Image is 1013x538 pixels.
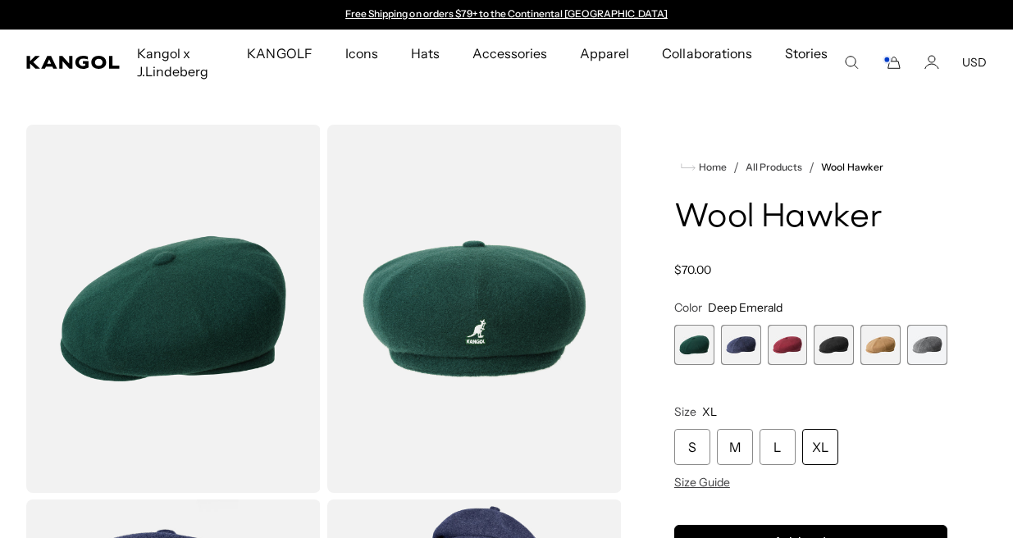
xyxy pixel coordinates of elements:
div: 1 of 2 [338,8,676,21]
img: color-deep-emerald [327,125,622,493]
span: Size [674,404,696,419]
slideshow-component: Announcement bar [338,8,676,21]
div: 1 of 6 [674,325,714,365]
div: 5 of 6 [860,325,901,365]
li: / [727,157,739,177]
a: Hats [395,30,456,77]
a: Stories [769,30,844,95]
button: Cart [882,55,901,70]
span: Apparel [580,30,629,77]
a: Apparel [564,30,646,77]
span: Collaborations [662,30,751,77]
div: 6 of 6 [907,325,947,365]
span: Stories [785,30,828,95]
span: Hats [411,30,440,77]
span: Size Guide [674,475,730,490]
h1: Wool Hawker [674,200,947,236]
label: Deep Emerald [674,325,714,365]
a: Account [924,55,939,70]
span: Deep Emerald [708,300,783,315]
a: Free Shipping on orders $79+ to the Continental [GEOGRAPHIC_DATA] [345,7,668,20]
span: Accessories [472,30,547,77]
a: Icons [329,30,395,77]
div: M [717,429,753,465]
div: 2 of 6 [721,325,761,365]
span: Kangol x J.Lindeberg [137,30,214,95]
img: color-deep-emerald [26,125,321,493]
label: Navy Marl [721,325,761,365]
a: KANGOLF [230,30,328,77]
div: 4 of 6 [814,325,854,365]
span: Home [696,162,727,173]
label: Camel [860,325,901,365]
div: 3 of 6 [768,325,808,365]
span: $70.00 [674,262,711,277]
span: Color [674,300,702,315]
span: Icons [345,30,378,77]
span: KANGOLF [247,30,312,77]
div: L [760,429,796,465]
div: XL [802,429,838,465]
a: Collaborations [646,30,768,77]
nav: breadcrumbs [674,157,947,177]
div: S [674,429,710,465]
label: Cranberry [768,325,808,365]
li: / [802,157,815,177]
a: Wool Hawker [821,162,883,173]
a: Kangol [26,56,121,69]
div: Announcement [338,8,676,21]
label: Black [814,325,854,365]
a: Home [681,160,727,175]
a: Accessories [456,30,564,77]
a: All Products [746,162,802,173]
summary: Search here [844,55,859,70]
label: Flannel [907,325,947,365]
a: Kangol x J.Lindeberg [121,30,230,95]
button: USD [962,55,987,70]
span: XL [702,404,717,419]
